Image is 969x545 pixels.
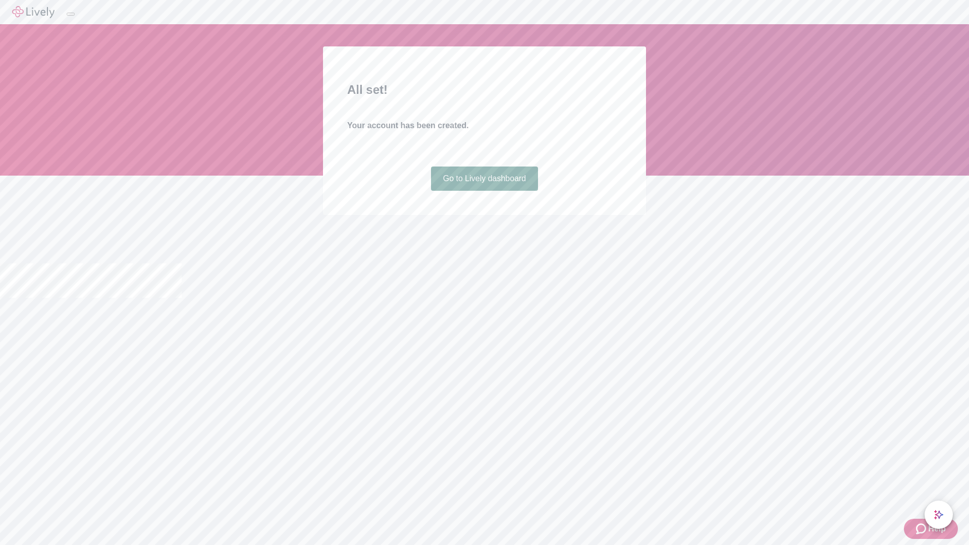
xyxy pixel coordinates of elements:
[347,120,622,132] h4: Your account has been created.
[904,519,958,539] button: Zendesk support iconHelp
[928,523,946,535] span: Help
[925,501,953,529] button: chat
[347,81,622,99] h2: All set!
[12,6,55,18] img: Lively
[431,167,539,191] a: Go to Lively dashboard
[67,13,75,16] button: Log out
[916,523,928,535] svg: Zendesk support icon
[934,510,944,520] svg: Lively AI Assistant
